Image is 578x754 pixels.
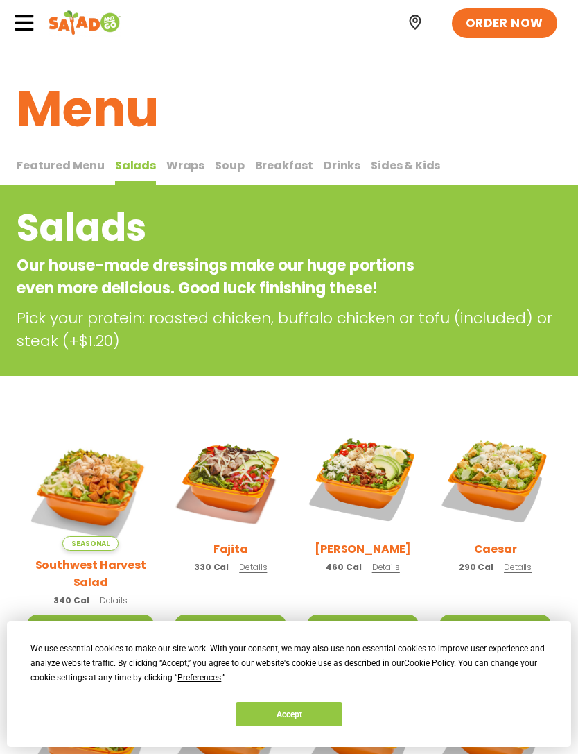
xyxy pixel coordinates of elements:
[404,658,454,668] span: Cookie Policy
[175,423,286,535] img: Product photo for Fajita Salad
[7,621,571,747] div: Cookie Consent Prompt
[439,423,551,535] img: Product photo for Caesar Salad
[307,423,419,535] img: Product photo for Cobb Salad
[17,307,561,352] p: Pick your protein: roasted chicken, buffalo chicken or tofu (included) or steak (+$1.20)
[30,642,547,685] div: We use essential cookies to make our site work. With your consent, we may also use non-essential ...
[49,9,121,37] img: Header logo
[371,157,440,173] span: Sides & Kids
[326,561,361,574] span: 460 Cal
[53,594,89,607] span: 340 Cal
[17,254,450,300] p: Our house-made dressings make our huge portions even more delicious. Good luck finishing these!
[466,15,543,32] span: ORDER NOW
[474,540,517,558] h2: Caesar
[239,561,267,573] span: Details
[324,157,360,173] span: Drinks
[307,615,419,635] a: Start Your Order
[27,423,154,550] img: Product photo for Southwest Harvest Salad
[17,200,450,256] h2: Salads
[236,702,342,726] button: Accept
[213,540,248,558] h2: Fajita
[17,157,105,173] span: Featured Menu
[439,615,551,635] a: Start Your Order
[17,71,561,146] h1: Menu
[62,536,119,551] span: Seasonal
[459,561,493,574] span: 290 Cal
[315,540,411,558] h2: [PERSON_NAME]
[255,157,314,173] span: Breakfast
[177,673,221,683] span: Preferences
[175,615,286,635] a: Start Your Order
[372,561,400,573] span: Details
[452,8,557,39] a: ORDER NOW
[115,157,156,173] span: Salads
[215,157,244,173] span: Soup
[100,594,128,606] span: Details
[27,615,154,635] a: Start Your Order
[17,152,561,186] div: Tabbed content
[194,561,229,574] span: 330 Cal
[27,556,154,591] h2: Southwest Harvest Salad
[166,157,204,173] span: Wraps
[504,561,532,573] span: Details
